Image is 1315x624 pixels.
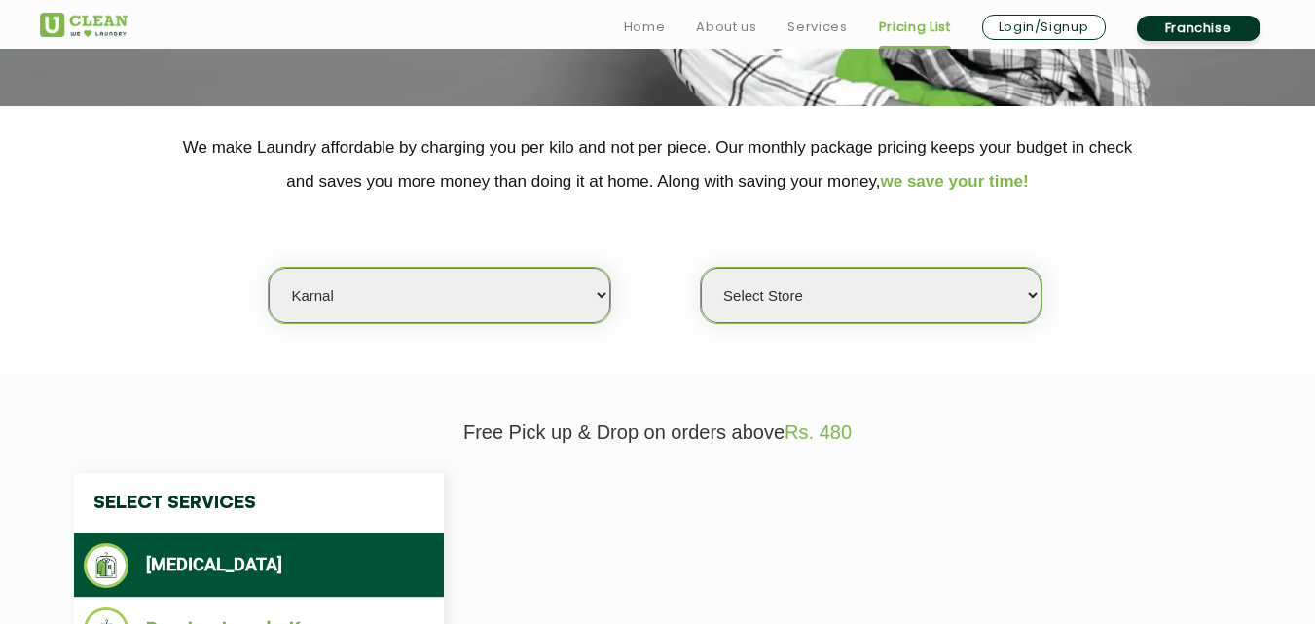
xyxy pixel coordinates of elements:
li: [MEDICAL_DATA] [84,543,434,588]
img: Dry Cleaning [84,543,129,588]
span: Rs. 480 [785,422,852,443]
img: UClean Laundry and Dry Cleaning [40,13,128,37]
p: Free Pick up & Drop on orders above [40,422,1276,444]
a: Pricing List [879,16,951,39]
a: Franchise [1137,16,1260,41]
span: we save your time! [881,172,1029,191]
h4: Select Services [74,473,444,533]
a: Services [787,16,847,39]
p: We make Laundry affordable by charging you per kilo and not per piece. Our monthly package pricin... [40,130,1276,199]
a: Home [624,16,666,39]
a: Login/Signup [982,15,1106,40]
a: About us [696,16,756,39]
